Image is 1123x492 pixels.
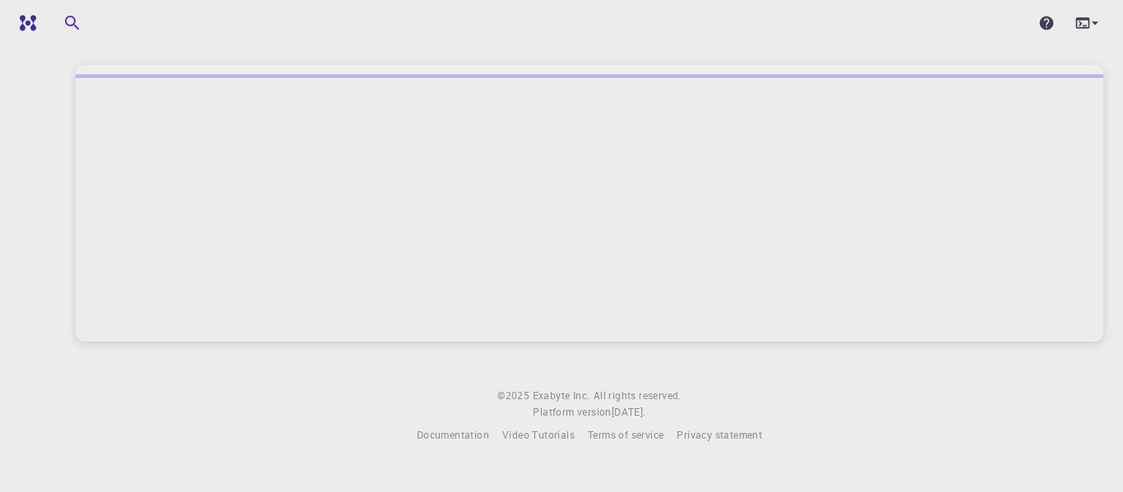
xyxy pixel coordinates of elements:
[502,428,575,441] span: Video Tutorials
[588,428,663,441] span: Terms of service
[594,388,682,404] span: All rights reserved.
[588,427,663,444] a: Terms of service
[497,388,532,404] span: © 2025
[502,427,575,444] a: Video Tutorials
[612,404,646,421] a: [DATE].
[533,404,611,421] span: Platform version
[677,428,762,441] span: Privacy statement
[533,388,590,404] a: Exabyte Inc.
[612,405,646,418] span: [DATE] .
[677,427,762,444] a: Privacy statement
[533,389,590,402] span: Exabyte Inc.
[13,15,36,31] img: logo
[417,427,489,444] a: Documentation
[417,428,489,441] span: Documentation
